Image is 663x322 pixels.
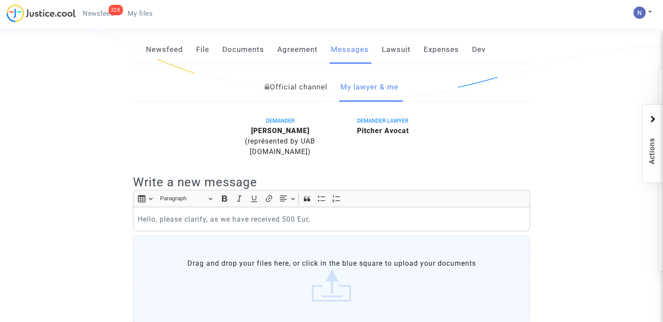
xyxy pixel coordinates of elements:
a: Documents [222,35,264,64]
span: (représented by UAB [DOMAIN_NAME]) [245,137,315,156]
span: My files [128,10,153,17]
div: Editor toolbar [133,190,530,207]
a: 32KNewsfeed [76,7,121,20]
div: Rich Text Editor, main [133,207,530,231]
a: Newsfeed [146,35,183,64]
span: Paragraph [160,193,205,204]
div: 32K [109,5,123,15]
img: jc-logo.svg [7,4,76,22]
a: Dev [472,35,486,64]
a: My files [121,7,160,20]
img: ACg8ocLbdXnmRFmzhNqwOPt_sjleXT1r-v--4sGn8-BO7_nRuDcVYw=s96-c [633,7,646,19]
span: Actions [647,113,657,178]
button: Paragraph [156,192,216,206]
span: DEMANDER LAWYER [357,117,408,124]
a: Lawsuit [382,35,411,64]
span: Newsfeed [83,10,114,17]
a: Messages [331,35,369,64]
span: DEMANDER [266,117,295,124]
b: [PERSON_NAME] [251,127,309,135]
a: Expenses [424,35,459,64]
a: Official channel [265,73,327,102]
h2: Write a new message [133,175,530,190]
b: Pitcher Avocat [357,127,409,135]
a: Agreement [277,35,318,64]
p: Hello, please clarify, as we have received 500 Eur, [138,214,526,225]
a: File [196,35,209,64]
a: My lawyer & me [340,73,398,102]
